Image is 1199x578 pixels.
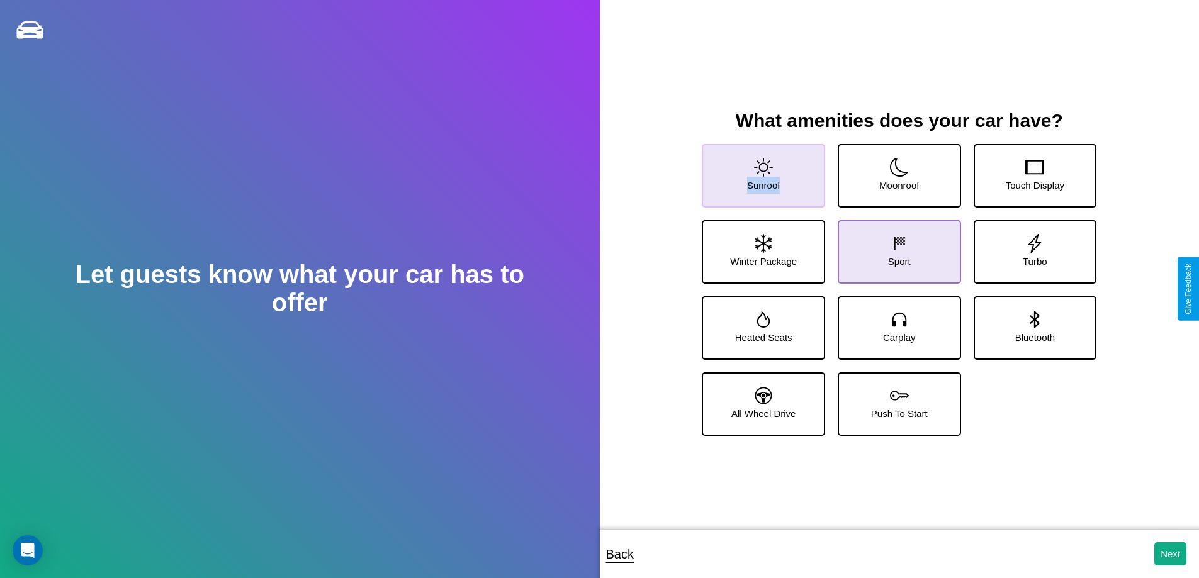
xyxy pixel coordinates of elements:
[1006,177,1064,194] p: Touch Display
[689,110,1109,131] h3: What amenities does your car have?
[883,329,916,346] p: Carplay
[1154,542,1186,565] button: Next
[747,177,780,194] p: Sunroof
[1184,264,1193,314] div: Give Feedback
[730,253,797,270] p: Winter Package
[735,329,792,346] p: Heated Seats
[1023,253,1047,270] p: Turbo
[879,177,919,194] p: Moonroof
[871,405,928,422] p: Push To Start
[731,405,796,422] p: All Wheel Drive
[606,543,634,565] p: Back
[60,260,539,317] h2: Let guests know what your car has to offer
[1015,329,1055,346] p: Bluetooth
[888,253,911,270] p: Sport
[13,535,43,565] div: Open Intercom Messenger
